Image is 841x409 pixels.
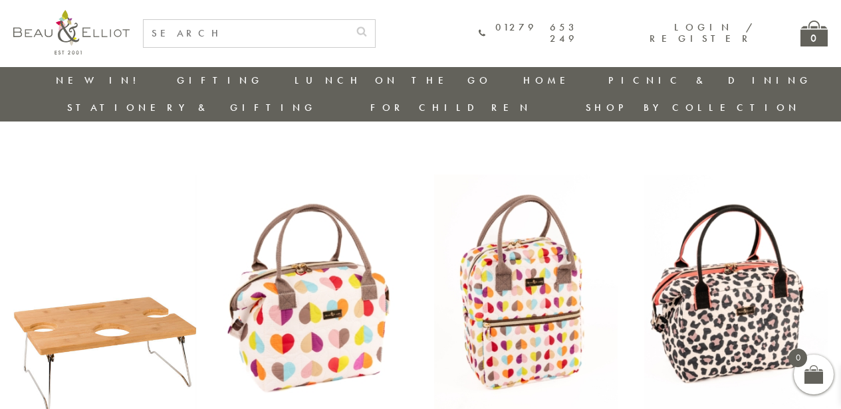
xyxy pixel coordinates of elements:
a: 0 [800,21,828,46]
a: Lunch On The Go [295,74,491,87]
a: Home [523,74,576,87]
a: 01279 653 249 [479,22,578,45]
a: New in! [56,74,145,87]
a: Stationery & Gifting [67,101,316,114]
a: Gifting [177,74,263,87]
input: SEARCH [144,20,348,47]
a: For Children [370,101,532,114]
a: Login / Register [650,21,754,45]
a: Picnic & Dining [608,74,812,87]
span: 0 [788,349,807,367]
a: Shop by collection [586,101,800,114]
img: logo [13,10,130,54]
